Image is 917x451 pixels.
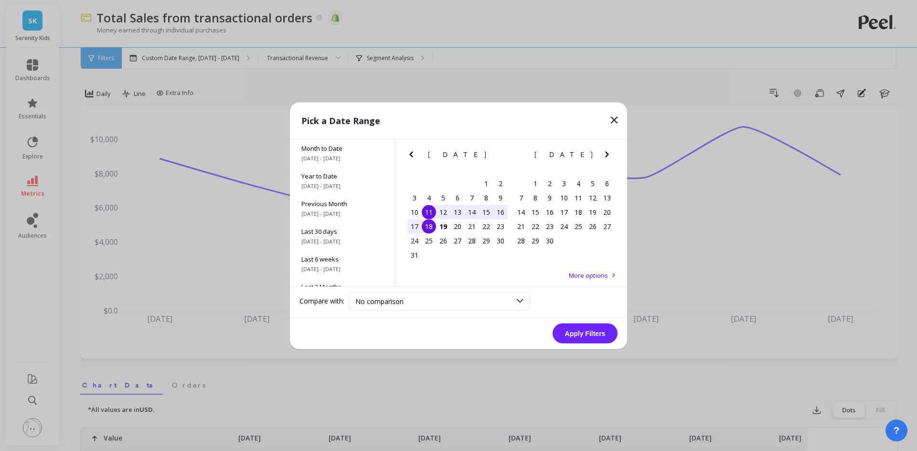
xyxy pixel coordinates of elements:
div: Choose Thursday, August 21st, 2025 [465,219,479,233]
div: Choose Saturday, August 30th, 2025 [493,233,508,248]
div: Choose Tuesday, August 12th, 2025 [436,205,450,219]
span: No comparison [355,296,404,305]
div: Choose Monday, August 18th, 2025 [422,219,436,233]
div: Choose Saturday, September 20th, 2025 [600,205,614,219]
div: Choose Friday, September 26th, 2025 [586,219,600,233]
div: Choose Sunday, September 28th, 2025 [514,233,528,248]
span: [DATE] - [DATE] [301,237,383,245]
div: Choose Thursday, August 7th, 2025 [465,190,479,205]
div: Choose Friday, August 29th, 2025 [479,233,493,248]
div: Choose Friday, September 12th, 2025 [586,190,600,205]
div: Choose Saturday, September 27th, 2025 [600,219,614,233]
span: [DATE] - [DATE] [301,210,383,217]
div: Choose Tuesday, September 2nd, 2025 [543,176,557,190]
button: Next Month [495,148,510,164]
span: More options [569,271,608,279]
div: Choose Tuesday, August 26th, 2025 [436,233,450,248]
button: Previous Month [512,148,527,164]
div: Choose Tuesday, September 16th, 2025 [543,205,557,219]
div: Choose Sunday, September 21st, 2025 [514,219,528,233]
div: Choose Saturday, August 16th, 2025 [493,205,508,219]
span: [DATE] [534,150,594,158]
div: Choose Thursday, September 4th, 2025 [571,176,586,190]
span: Last 6 weeks [301,254,383,263]
div: Choose Wednesday, September 10th, 2025 [557,190,571,205]
div: Choose Tuesday, September 30th, 2025 [543,233,557,248]
span: Year to Date [301,171,383,180]
div: Choose Wednesday, September 24th, 2025 [557,219,571,233]
div: Choose Wednesday, August 13th, 2025 [450,205,465,219]
span: Previous Month [301,199,383,208]
span: [DATE] - [DATE] [301,265,383,273]
div: Choose Monday, September 8th, 2025 [528,190,543,205]
div: Choose Saturday, August 23rd, 2025 [493,219,508,233]
div: Choose Sunday, August 3rd, 2025 [407,190,422,205]
div: Choose Sunday, September 14th, 2025 [514,205,528,219]
div: Choose Saturday, September 6th, 2025 [600,176,614,190]
label: Compare with: [299,296,344,306]
div: Choose Thursday, September 25th, 2025 [571,219,586,233]
div: Choose Monday, August 25th, 2025 [422,233,436,248]
div: Choose Monday, August 11th, 2025 [422,205,436,219]
div: Choose Friday, September 19th, 2025 [586,205,600,219]
div: Choose Thursday, August 14th, 2025 [465,205,479,219]
div: Choose Sunday, August 31st, 2025 [407,248,422,262]
div: Choose Monday, September 22nd, 2025 [528,219,543,233]
span: ? [894,424,899,437]
div: Choose Wednesday, August 6th, 2025 [450,190,465,205]
div: Choose Monday, August 4th, 2025 [422,190,436,205]
div: Choose Wednesday, August 27th, 2025 [450,233,465,248]
div: Choose Monday, September 15th, 2025 [528,205,543,219]
div: Choose Tuesday, August 5th, 2025 [436,190,450,205]
div: Choose Thursday, September 11th, 2025 [571,190,586,205]
div: Choose Thursday, September 18th, 2025 [571,205,586,219]
span: Last 30 days [301,227,383,235]
span: Last 3 Months [301,282,383,291]
button: Apply Filters [553,323,618,343]
div: Choose Tuesday, September 23rd, 2025 [543,219,557,233]
div: Choose Monday, September 29th, 2025 [528,233,543,248]
button: Previous Month [405,148,421,164]
span: Month to Date [301,144,383,152]
div: Choose Monday, September 1st, 2025 [528,176,543,190]
div: Choose Sunday, August 17th, 2025 [407,219,422,233]
div: Choose Thursday, August 28th, 2025 [465,233,479,248]
button: Next Month [601,148,617,164]
div: Choose Wednesday, September 17th, 2025 [557,205,571,219]
div: Choose Wednesday, September 3rd, 2025 [557,176,571,190]
div: Choose Sunday, August 24th, 2025 [407,233,422,248]
div: Choose Sunday, August 10th, 2025 [407,205,422,219]
div: month 2025-09 [514,176,614,248]
div: Choose Saturday, August 2nd, 2025 [493,176,508,190]
span: [DATE] [428,150,488,158]
div: Choose Friday, August 15th, 2025 [479,205,493,219]
div: Choose Tuesday, August 19th, 2025 [436,219,450,233]
div: month 2025-08 [407,176,508,262]
div: Choose Friday, August 22nd, 2025 [479,219,493,233]
div: Choose Friday, August 1st, 2025 [479,176,493,190]
p: Pick a Date Range [301,114,380,127]
div: Choose Friday, August 8th, 2025 [479,190,493,205]
div: Choose Sunday, September 7th, 2025 [514,190,528,205]
div: Choose Friday, September 5th, 2025 [586,176,600,190]
div: Choose Wednesday, August 20th, 2025 [450,219,465,233]
div: Choose Tuesday, September 9th, 2025 [543,190,557,205]
span: [DATE] - [DATE] [301,182,383,189]
button: ? [885,420,907,441]
div: Choose Saturday, September 13th, 2025 [600,190,614,205]
div: Choose Saturday, August 9th, 2025 [493,190,508,205]
span: [DATE] - [DATE] [301,154,383,162]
